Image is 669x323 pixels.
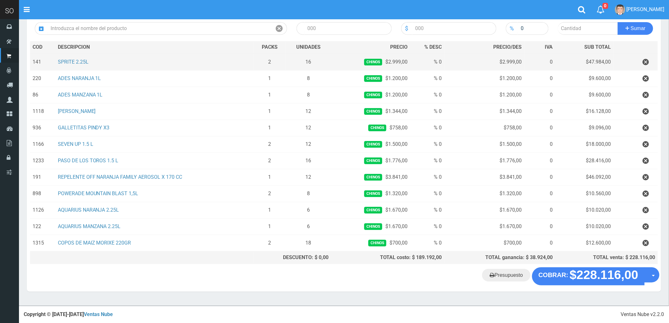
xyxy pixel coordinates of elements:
[286,120,331,136] td: 12
[254,70,286,87] td: 1
[30,70,55,87] td: 220
[525,70,555,87] td: 0
[331,120,410,136] td: $758,00
[525,136,555,152] td: 0
[286,235,331,251] td: 18
[410,87,445,103] td: % 0
[525,87,555,103] td: 0
[30,169,55,185] td: 191
[525,54,555,71] td: 0
[254,103,286,120] td: 1
[58,240,131,246] a: COPOS DE MAIZ MORIXE 220GR
[482,269,531,282] a: Presupuesto
[331,152,410,169] td: $1.776,00
[621,311,664,318] div: Ventas Nube v2.2.0
[555,169,613,185] td: $46.092,00
[304,22,392,35] input: 000
[558,22,618,35] input: Cantidad
[555,235,613,251] td: $12.600,00
[30,87,55,103] td: 86
[410,169,445,185] td: % 0
[58,190,138,196] a: POWERADE MOUNTAIN BLAST 1,5L
[412,22,496,35] input: 000
[390,44,408,51] span: PRECIO
[364,59,382,65] span: Chinos
[58,207,119,213] a: AQUARIUS NARANJA 2.25L
[254,120,286,136] td: 1
[445,103,525,120] td: $1.344,00
[254,54,286,71] td: 2
[256,254,328,261] div: DESCUENTO: $ 0,00
[30,103,55,120] td: 1118
[30,41,55,54] th: COD
[30,202,55,218] td: 1126
[445,152,525,169] td: $1.776,00
[538,271,568,278] strong: COBRAR:
[331,235,410,251] td: $700,00
[410,70,445,87] td: % 0
[445,218,525,235] td: $1.670,00
[58,75,101,81] a: ADES NARANJA 1L
[84,311,113,317] a: Ventas Nube
[555,218,613,235] td: $10.020,00
[410,136,445,152] td: % 0
[401,22,412,35] div: $
[331,70,410,87] td: $1.200,00
[364,207,382,214] span: Chinos
[445,202,525,218] td: $1.670,00
[555,87,613,103] td: $9.600,00
[30,235,55,251] td: 1315
[286,136,331,152] td: 12
[364,174,382,181] span: Chinos
[368,125,386,131] span: Chinos
[545,44,553,50] span: IVA
[334,254,442,261] div: TOTAL costo: $ 189.192,00
[445,185,525,202] td: $1.320,00
[445,87,525,103] td: $1.200,00
[286,185,331,202] td: 8
[24,311,113,317] strong: Copyright © [DATE]-[DATE]
[506,22,518,35] div: %
[364,141,382,148] span: Chinos
[558,254,655,261] div: TOTAL venta: $ 228.116,00
[331,54,410,71] td: $2.999,00
[30,120,55,136] td: 936
[525,185,555,202] td: 0
[254,87,286,103] td: 1
[30,54,55,71] td: 141
[445,70,525,87] td: $1.200,00
[58,92,103,98] a: ADES MANZANA 1L
[532,267,645,285] button: COBRAR: $228.116,00
[445,120,525,136] td: $758,00
[615,4,625,15] img: User Image
[286,218,331,235] td: 6
[58,141,93,147] a: SEVEN UP 1.5 L
[331,185,410,202] td: $1.320,00
[410,202,445,218] td: % 0
[525,218,555,235] td: 0
[55,41,254,54] th: DES
[286,103,331,120] td: 12
[445,54,525,71] td: $2.999,00
[585,44,611,51] span: SUB TOTAL
[254,202,286,218] td: 1
[30,136,55,152] td: 1166
[364,108,382,115] span: Chinos
[58,108,96,114] a: [PERSON_NAME]
[331,136,410,152] td: $1.500,00
[286,41,331,54] th: UNIDADES
[410,152,445,169] td: % 0
[603,3,608,9] span: 0
[30,152,55,169] td: 1233
[331,218,410,235] td: $1.670,00
[555,54,613,71] td: $47.984,00
[331,87,410,103] td: $1.200,00
[555,120,613,136] td: $9.096,00
[518,22,549,35] input: 000
[331,169,410,185] td: $3.841,00
[331,103,410,120] td: $1.344,00
[364,223,382,230] span: Chinos
[447,254,553,261] div: TOTAL ganancia: $ 38.924,00
[254,235,286,251] td: 2
[286,202,331,218] td: 6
